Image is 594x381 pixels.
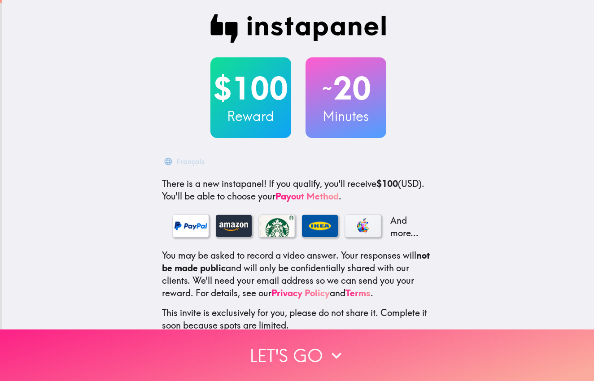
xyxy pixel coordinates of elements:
h3: Reward [210,107,291,126]
p: This invite is exclusively for you, please do not share it. Complete it soon because spots are li... [162,307,435,332]
span: ~ [321,75,333,102]
h3: Minutes [306,107,386,126]
p: If you qualify, you'll receive (USD) . You'll be able to choose your . [162,178,435,203]
b: not be made public [162,250,430,273]
p: And more... [388,214,424,239]
button: Français [162,152,208,170]
h2: $100 [210,70,291,107]
a: Terms [345,287,371,299]
h2: 20 [306,70,386,107]
a: Payout Method [275,190,339,202]
a: Privacy Policy [271,287,330,299]
span: There is a new instapanel! [162,178,266,189]
p: You may be asked to record a video answer. Your responses will and will only be confidentially sh... [162,249,435,299]
div: Français [176,155,205,168]
img: Instapanel [210,14,386,43]
b: $100 [376,178,398,189]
